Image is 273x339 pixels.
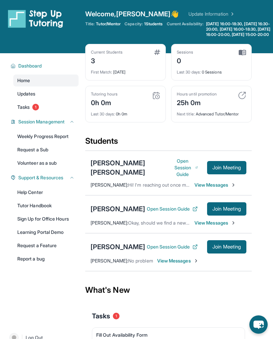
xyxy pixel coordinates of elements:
div: Current Students [91,50,123,55]
span: Join Meeting [212,166,241,170]
span: No problem [128,258,153,263]
span: View Messages [194,182,236,188]
button: Open Session Guide [147,206,198,212]
span: View Messages [194,220,236,226]
div: [PERSON_NAME] [91,242,145,252]
span: Updates [17,90,36,97]
span: Home [17,77,30,84]
div: Tutoring hours [91,91,118,97]
div: 0 Sessions [177,66,246,75]
span: 1 [32,104,39,110]
div: Sessions [177,50,193,55]
img: Chevron-Right [231,182,236,188]
button: Join Meeting [207,161,246,174]
a: Report a bug [13,253,79,265]
button: Dashboard [16,63,75,69]
a: Request a Feature [13,240,79,252]
img: card [152,91,160,99]
a: Help Center [13,186,79,198]
div: 0h 0m [91,97,118,107]
span: Capacity: [125,21,143,27]
span: Dashboard [18,63,42,69]
img: card [239,50,246,56]
a: Weekly Progress Report [13,130,79,142]
span: 1 [113,313,120,319]
img: Chevron-Right [231,220,236,226]
span: Title: [85,21,95,27]
button: Open Session Guide [173,158,198,178]
button: chat-button [249,315,268,334]
img: Chevron Right [228,11,235,17]
span: Tutor/Mentor [96,21,121,27]
span: View Messages [157,257,199,264]
span: Welcome, [PERSON_NAME] 👋 [85,9,179,19]
div: 0 [177,55,193,66]
span: Last 30 days : [91,111,115,116]
img: logo [8,9,63,28]
button: Join Meeting [207,202,246,216]
div: [PERSON_NAME] [PERSON_NAME] [91,158,173,177]
a: [DATE] 16:00-18:30, [DATE] 16:30-20:00, [DATE] 16:00-18:30, [DATE] 16:00-20:00, [DATE] 15:00-20:00 [205,21,273,37]
a: Request a Sub [13,144,79,156]
a: Learning Portal Demo [13,226,79,238]
img: card [154,50,160,55]
span: Tasks [92,311,110,321]
div: What's New [85,275,252,305]
div: [DATE] [91,66,160,75]
span: [PERSON_NAME] : [91,182,128,188]
div: Fill Out Availability Form [96,332,235,338]
a: Tutor Handbook [13,200,79,212]
div: 3 [91,55,123,66]
a: Volunteer as a sub [13,157,79,169]
a: Tasks1 [13,101,79,113]
span: [PERSON_NAME] : [91,220,128,226]
div: Advanced Tutor/Mentor [177,107,246,117]
span: Session Management [18,118,65,125]
button: Join Meeting [207,240,246,254]
span: Current Availability: [167,21,203,37]
button: Session Management [16,118,75,125]
span: Tasks [17,104,30,110]
a: Updates [13,88,79,100]
span: Next title : [177,111,195,116]
a: Home [13,75,79,86]
span: 1 Students [144,21,163,27]
span: Join Meeting [212,207,241,211]
img: Chevron-Right [193,258,199,263]
div: 0h 0m [91,107,160,117]
span: First Match : [91,70,112,75]
div: Students [85,136,252,150]
img: card [238,91,246,99]
span: Join Meeting [212,245,241,249]
span: [DATE] 16:00-18:30, [DATE] 16:30-20:00, [DATE] 16:00-18:30, [DATE] 16:00-20:00, [DATE] 15:00-20:00 [206,21,272,37]
button: Support & Resources [16,174,75,181]
span: [PERSON_NAME] : [91,258,128,263]
a: Update Information [188,11,235,17]
button: Open Session Guide [147,244,198,250]
span: Support & Resources [18,174,63,181]
div: [PERSON_NAME] [91,204,145,214]
div: Hours until promotion [177,91,217,97]
div: 25h 0m [177,97,217,107]
span: Last 30 days : [177,70,201,75]
a: Sign Up for Office Hours [13,213,79,225]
